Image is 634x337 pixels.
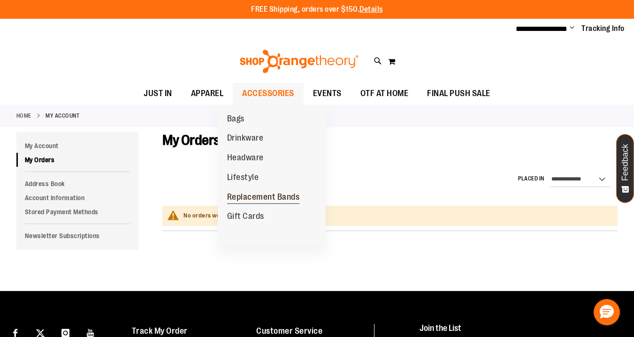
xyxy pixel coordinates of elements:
a: Tracking Info [582,23,625,34]
span: JUST IN [144,83,172,104]
a: Address Book [16,177,138,191]
button: Account menu [570,24,575,33]
span: Gift Cards [227,211,264,223]
ul: ACCESSORIES [218,105,326,245]
span: ACCESSORIES [242,83,294,104]
a: Gift Cards [218,207,274,226]
a: APPAREL [182,83,233,105]
a: JUST IN [134,83,182,105]
a: OTF AT HOME [351,83,418,105]
a: Stored Payment Methods [16,205,138,219]
strong: My Account [46,112,80,120]
button: Hello, have a question? Let’s chat. [594,299,620,325]
span: Headware [227,153,264,165]
a: EVENTS [304,83,351,105]
span: Drinkware [227,133,264,145]
span: Replacement Bands [227,192,300,204]
a: My Orders [16,153,138,167]
span: FINAL PUSH SALE [427,83,490,104]
a: Replacement Bands [218,187,309,207]
a: ACCESSORIES [233,83,304,105]
span: No orders were found for this period. [183,212,286,219]
a: Bags [218,109,254,129]
a: Details [359,5,383,14]
a: My Account [16,139,138,153]
img: Shop Orangetheory [238,50,360,73]
span: APPAREL [191,83,224,104]
span: Lifestyle [227,172,259,184]
button: Feedback - Show survey [616,134,634,203]
a: FINAL PUSH SALE [418,83,500,105]
span: EVENTS [313,83,342,104]
a: Track My Order [132,326,188,336]
label: Placed in [519,175,545,183]
span: My Orders [162,132,220,148]
a: Newsletter Subscriptions [16,229,138,243]
a: Headware [218,148,273,168]
a: Lifestyle [218,168,268,187]
a: Customer Service [256,326,322,336]
p: FREE Shipping, orders over $150. [251,4,383,15]
span: Bags [227,114,244,126]
span: Feedback [621,144,630,181]
a: Account Information [16,191,138,205]
a: Home [16,112,31,120]
a: Drinkware [218,128,273,148]
span: OTF AT HOME [360,83,409,104]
